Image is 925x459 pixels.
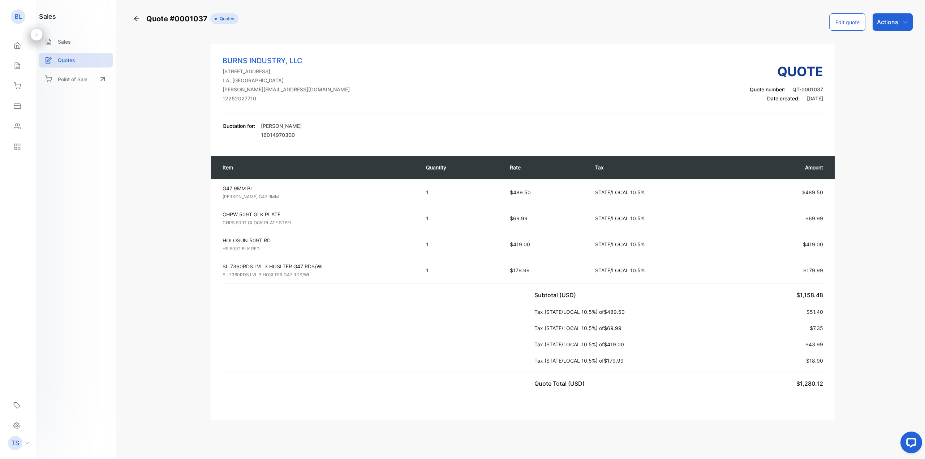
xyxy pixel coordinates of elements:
[223,86,350,93] p: [PERSON_NAME][EMAIL_ADDRESS][DOMAIN_NAME]
[39,34,113,49] a: Sales
[58,56,75,64] p: Quotes
[223,95,350,102] p: 12252027710
[810,325,823,331] span: $7.35
[595,267,735,274] p: STATE/LOCAL 10.5%
[223,55,350,66] p: BURNS INDUSTRY, LLC
[261,131,302,139] p: 16014970300
[510,189,531,195] span: $489.50
[223,77,350,84] p: LA, [GEOGRAPHIC_DATA]
[805,215,823,221] span: $69.99
[749,164,823,171] p: Amount
[803,267,823,273] span: $179.99
[223,211,418,218] p: CHPW 509T GLK PLATE
[510,215,528,221] span: $69.99
[223,185,418,192] p: G47 9MM BL
[14,12,22,21] p: BL
[146,13,210,24] span: Quote #0001037
[223,220,418,226] p: CHPS 509T GLOCK PLATE STEEL
[750,86,823,93] p: Quote number:
[595,164,735,171] p: Tax
[877,18,898,26] p: Actions
[806,309,823,315] span: $51.40
[895,429,925,459] iframe: LiveChat chat widget
[426,164,495,171] p: Quantity
[534,341,627,348] p: Tax (STATE/LOCAL 10.5%) of
[595,215,735,222] p: STATE/LOCAL 10.5%
[806,358,823,364] span: $18.90
[58,38,71,46] p: Sales
[261,122,302,130] p: [PERSON_NAME]
[604,309,625,315] span: $489.50
[604,341,624,347] span: $419.00
[39,71,113,87] a: Point of Sale
[534,379,588,388] p: Quote Total (USD)
[223,194,418,200] p: [PERSON_NAME] G47 9MM
[223,68,350,75] p: [STREET_ADDRESS],
[534,291,579,299] p: Subtotal (USD)
[39,53,113,68] a: Quotes
[534,357,627,364] p: Tax (STATE/LOCAL 10.5%) of
[604,325,621,331] span: $69.99
[796,380,823,387] span: $1,280.12
[604,358,624,364] span: $179.99
[750,95,823,102] p: Date created:
[510,267,530,273] span: $179.99
[796,291,823,299] span: $1,158.48
[223,246,418,252] p: HS 509T BLK RED
[426,267,495,274] p: 1
[11,438,19,448] p: TS
[426,241,495,248] p: 1
[802,189,823,195] span: $489.50
[534,324,624,332] p: Tax (STATE/LOCAL 10.5%) of
[426,189,495,196] p: 1
[58,75,87,83] p: Point of Sale
[595,241,735,248] p: STATE/LOCAL 10.5%
[217,16,234,22] span: Quotes
[829,13,865,31] button: Edit quote
[792,86,823,92] span: QT-0001037
[534,308,628,316] p: Tax (STATE/LOCAL 10.5%) of
[426,215,495,222] p: 1
[595,189,735,196] p: STATE/LOCAL 10.5%
[223,237,418,244] p: HOLOSUN 509T RD
[39,12,56,21] h1: sales
[750,62,823,81] h3: Quote
[223,164,412,171] p: Item
[223,122,255,130] p: Quotation for:
[510,164,581,171] p: Rate
[873,13,913,31] button: Actions
[223,263,418,270] p: SL 7360RDS LVL 3 HOSLTER G47 RDS/WL
[223,272,418,278] p: SL 7360RDS LVL 3 HOSLTER G47 RDS/WL
[510,241,530,247] span: $419.00
[807,95,823,101] span: [DATE]
[803,241,823,247] span: $419.00
[805,341,823,347] span: $43.99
